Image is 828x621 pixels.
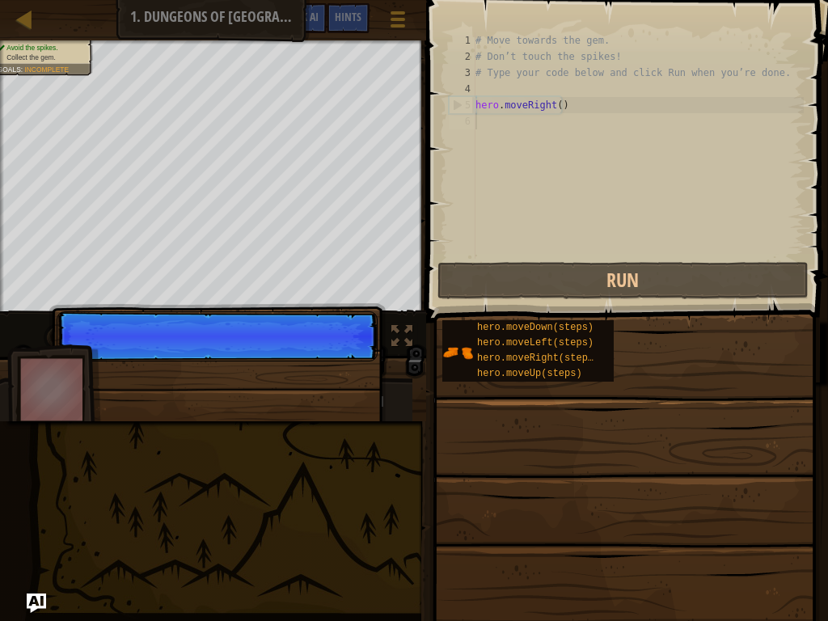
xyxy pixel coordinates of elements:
button: Ask AI [27,594,46,613]
img: portrait.png [442,337,473,368]
span: hero.moveDown(steps) [477,322,594,333]
span: Hints [335,9,361,24]
button: Ask AI [283,3,327,33]
span: Ask AI [291,9,319,24]
span: hero.moveLeft(steps) [477,337,594,349]
span: hero.moveUp(steps) [477,368,582,379]
span: Collect the gem. [6,53,56,61]
div: 6 [449,113,475,129]
span: Incomplete [24,65,69,74]
span: : [21,65,25,74]
div: 4 [449,81,475,97]
span: Avoid the spikes. [6,44,57,52]
div: 3 [449,65,475,81]
span: hero.moveRight(steps) [477,353,599,364]
div: 5 [450,97,475,113]
button: Run [437,262,809,299]
div: 1 [449,32,475,49]
button: Show game menu [378,3,418,41]
div: 2 [449,49,475,65]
